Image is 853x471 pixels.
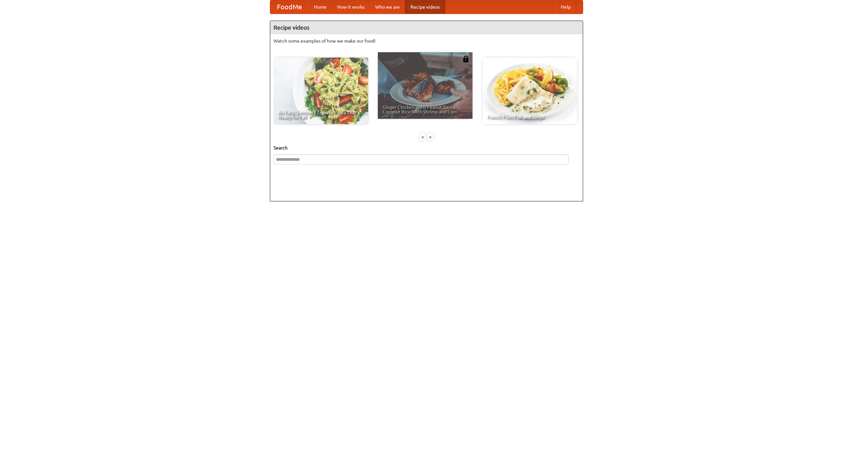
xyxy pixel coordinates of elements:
[487,115,572,119] span: French Fries Fish and Chips
[270,21,583,34] h4: Recipe videos
[370,0,405,14] a: Who we are
[278,110,364,119] span: An Easy, Summery Tomato Pasta That's Ready for Fall
[270,0,309,14] a: FoodMe
[427,133,433,141] div: »
[274,38,579,44] p: Watch some examples of how we make our food!
[405,0,445,14] a: Recipe videos
[462,56,469,62] img: 483408.png
[555,0,576,14] a: Help
[482,58,577,124] a: French Fries Fish and Chips
[332,0,370,14] a: How it works
[420,133,426,141] div: «
[309,0,332,14] a: Home
[274,58,368,124] a: An Easy, Summery Tomato Pasta That's Ready for Fall
[274,144,579,151] h5: Search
